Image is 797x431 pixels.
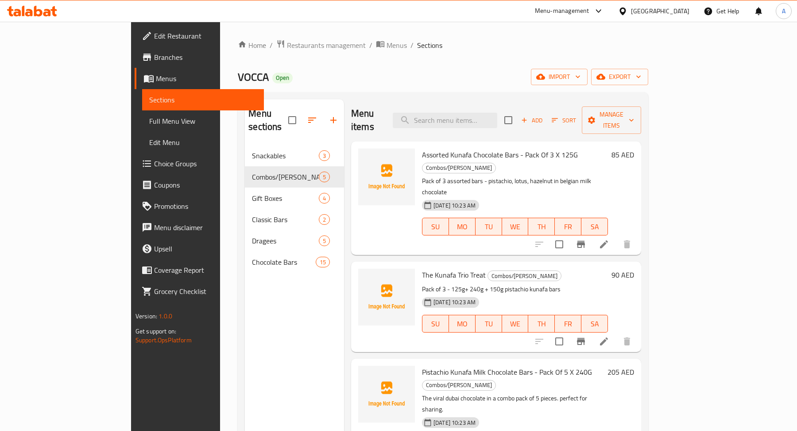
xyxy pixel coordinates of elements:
[252,214,319,225] div: Classic Bars
[479,317,499,330] span: TU
[142,110,264,132] a: Full Menu View
[135,310,157,322] span: Version:
[351,107,382,133] h2: Menu items
[599,239,609,250] a: Edit menu item
[506,317,525,330] span: WE
[319,172,330,182] div: items
[387,40,407,51] span: Menus
[585,220,604,233] span: SA
[316,258,329,266] span: 15
[449,315,476,333] button: MO
[252,193,319,204] span: Gift Boxes
[135,47,264,68] a: Branches
[302,110,323,131] span: Sort sections
[154,31,257,41] span: Edit Restaurant
[135,153,264,174] a: Choice Groups
[238,39,648,51] nav: breadcrumb
[422,163,496,173] div: Combos/Kunafa Treat
[430,201,479,210] span: [DATE] 10:23 AM
[245,230,344,251] div: Dragees5
[154,243,257,254] span: Upsell
[245,145,344,166] div: Snackables3
[135,174,264,196] a: Coupons
[552,115,576,125] span: Sort
[422,268,486,282] span: The Kunafa Trio Treat
[319,150,330,161] div: items
[499,111,518,129] span: Select section
[154,265,257,275] span: Coverage Report
[272,73,293,83] div: Open
[502,315,529,333] button: WE
[532,317,551,330] span: TH
[287,40,366,51] span: Restaurants management
[252,150,319,161] span: Snackables
[422,176,608,198] p: Pack of 3 assorted bars - pistachio, lotus, hazelnut in belgian milk chocolate
[599,336,609,347] a: Edit menu item
[319,235,330,246] div: items
[518,114,546,127] span: Add item
[245,251,344,273] div: Chocolate Bars15
[422,380,496,391] div: Combos/Kunafa Treat
[319,173,329,181] span: 5
[585,317,604,330] span: SA
[276,39,366,51] a: Restaurants management
[422,393,604,415] p: The viral dubai chocolate in a combo pack of 5 pieces. perfect for sharing.
[422,218,449,235] button: SU
[376,39,407,51] a: Menus
[135,217,264,238] a: Menu disclaimer
[502,218,529,235] button: WE
[369,40,372,51] li: /
[782,6,785,16] span: A
[283,111,302,129] span: Select all sections
[135,196,264,217] a: Promotions
[582,106,641,134] button: Manage items
[520,115,544,125] span: Add
[631,6,689,16] div: [GEOGRAPHIC_DATA]
[422,365,592,379] span: Pistachio Kunafa Milk Chocolate Bars - Pack Of 5 X 240G
[154,180,257,190] span: Coupons
[616,234,638,255] button: delete
[319,214,330,225] div: items
[611,269,634,281] h6: 90 AED
[422,163,495,173] span: Combos/[PERSON_NAME]
[156,73,257,84] span: Menus
[410,40,414,51] li: /
[555,218,581,235] button: FR
[142,132,264,153] a: Edit Menu
[476,315,502,333] button: TU
[319,152,329,160] span: 3
[581,315,608,333] button: SA
[393,113,497,128] input: search
[589,109,634,131] span: Manage items
[531,69,588,85] button: import
[532,220,551,233] span: TH
[422,148,578,161] span: Assorted Kunafa Chocolate Bars - Pack Of 3 X 125G
[135,325,176,337] span: Get support on:
[248,107,288,133] h2: Menu sections
[154,158,257,169] span: Choice Groups
[252,235,319,246] span: Dragees
[538,71,580,82] span: import
[154,201,257,212] span: Promotions
[430,419,479,427] span: [DATE] 10:23 AM
[611,149,634,161] h6: 85 AED
[591,69,648,85] button: export
[154,222,257,233] span: Menu disclaimer
[245,209,344,230] div: Classic Bars2
[426,220,445,233] span: SU
[487,270,561,281] div: Combos/Kunafa Treat
[154,286,257,297] span: Grocery Checklist
[528,218,555,235] button: TH
[550,332,569,351] span: Select to update
[270,40,273,51] li: /
[358,269,415,325] img: The Kunafa Trio Treat
[570,234,592,255] button: Branch-specific-item
[316,257,330,267] div: items
[319,193,330,204] div: items
[252,172,319,182] div: Combos/Kunafa Treat
[506,220,525,233] span: WE
[616,331,638,352] button: delete
[476,218,502,235] button: TU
